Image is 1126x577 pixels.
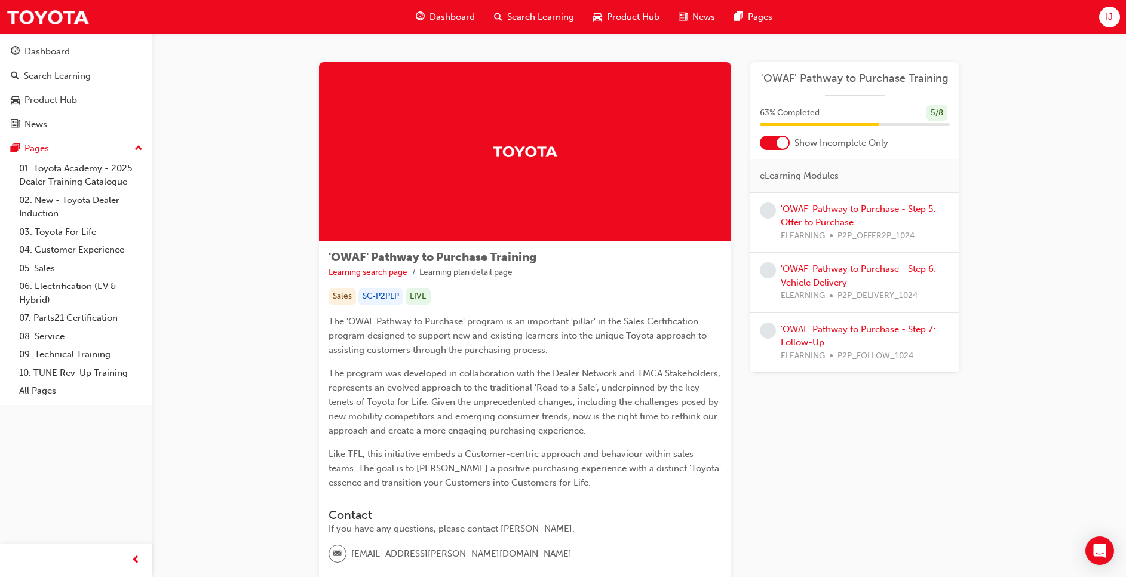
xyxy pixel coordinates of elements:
[760,169,839,183] span: eLearning Modules
[11,71,19,82] span: search-icon
[329,316,709,355] span: The 'OWAF Pathway to Purchase' program is an important 'pillar' in the Sales Certification progra...
[131,553,140,568] span: prev-icon
[781,349,825,363] span: ELEARNING
[734,10,743,24] span: pages-icon
[14,277,148,309] a: 06. Electrification (EV & Hybrid)
[794,136,888,150] span: Show Incomplete Only
[484,5,584,29] a: search-iconSearch Learning
[6,4,90,30] img: Trak
[781,289,825,303] span: ELEARNING
[5,38,148,137] button: DashboardSearch LearningProduct HubNews
[14,191,148,223] a: 02. New - Toyota Dealer Induction
[134,141,143,156] span: up-icon
[837,349,913,363] span: P2P_FOLLOW_1024
[5,137,148,159] button: Pages
[24,118,47,131] div: News
[333,547,342,562] span: email-icon
[14,345,148,364] a: 09. Technical Training
[1099,7,1120,27] button: IJ
[760,262,776,278] span: learningRecordVerb_NONE-icon
[607,10,659,24] span: Product Hub
[781,263,936,288] a: 'OWAF' Pathway to Purchase - Step 6: Vehicle Delivery
[781,204,935,228] a: 'OWAF' Pathway to Purchase - Step 5: Offer to Purchase
[781,324,935,348] a: 'OWAF' Pathway to Purchase - Step 7: Follow-Up
[416,10,425,24] span: guage-icon
[14,241,148,259] a: 04. Customer Experience
[494,10,502,24] span: search-icon
[1106,10,1113,24] span: IJ
[669,5,725,29] a: news-iconNews
[781,229,825,243] span: ELEARNING
[5,89,148,111] a: Product Hub
[24,69,91,83] div: Search Learning
[329,250,536,264] span: 'OWAF' Pathway to Purchase Training
[5,65,148,87] a: Search Learning
[14,309,148,327] a: 07. Parts21 Certification
[760,323,776,339] span: learningRecordVerb_NONE-icon
[14,327,148,346] a: 08. Service
[329,508,722,522] h3: Contact
[5,41,148,63] a: Dashboard
[593,10,602,24] span: car-icon
[507,10,574,24] span: Search Learning
[584,5,669,29] a: car-iconProduct Hub
[24,142,49,155] div: Pages
[11,47,20,57] span: guage-icon
[5,113,148,136] a: News
[760,106,820,120] span: 63 % Completed
[329,449,723,488] span: Like TFL, this initiative embeds a Customer-centric approach and behaviour within sales teams. Th...
[329,288,356,305] div: Sales
[358,288,403,305] div: SC-P2PLP
[24,45,70,59] div: Dashboard
[329,522,722,536] div: If you have any questions, please contact [PERSON_NAME].
[748,10,772,24] span: Pages
[351,547,572,561] span: [EMAIL_ADDRESS][PERSON_NAME][DOMAIN_NAME]
[725,5,782,29] a: pages-iconPages
[11,119,20,130] span: news-icon
[492,141,558,162] img: Trak
[429,10,475,24] span: Dashboard
[14,259,148,278] a: 05. Sales
[11,143,20,154] span: pages-icon
[419,266,513,280] li: Learning plan detail page
[679,10,688,24] span: news-icon
[760,72,950,85] a: 'OWAF' Pathway to Purchase Training
[760,202,776,219] span: learningRecordVerb_NONE-icon
[14,382,148,400] a: All Pages
[24,93,77,107] div: Product Hub
[14,223,148,241] a: 03. Toyota For Life
[406,288,431,305] div: LIVE
[14,364,148,382] a: 10. TUNE Rev-Up Training
[1085,536,1114,565] div: Open Intercom Messenger
[329,267,407,277] a: Learning search page
[837,229,915,243] span: P2P_OFFER2P_1024
[329,368,723,436] span: The program was developed in collaboration with the Dealer Network and TMCA Stakeholders, represe...
[837,289,918,303] span: P2P_DELIVERY_1024
[926,105,947,121] div: 5 / 8
[692,10,715,24] span: News
[11,95,20,106] span: car-icon
[406,5,484,29] a: guage-iconDashboard
[14,159,148,191] a: 01. Toyota Academy - 2025 Dealer Training Catalogue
